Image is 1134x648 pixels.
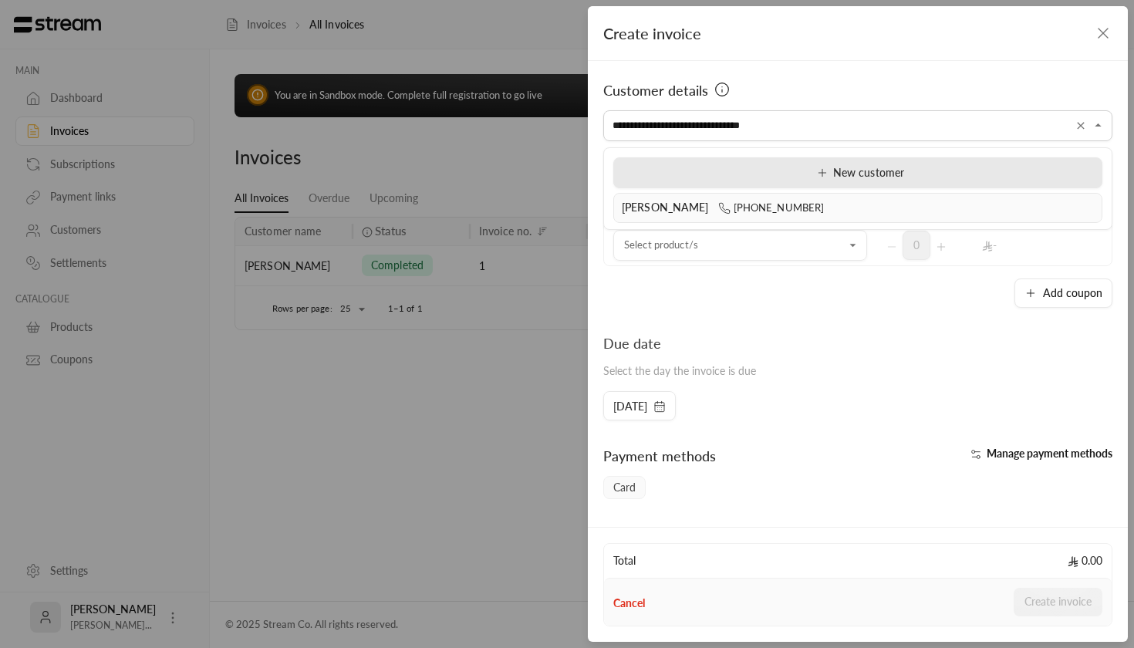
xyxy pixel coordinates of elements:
[903,231,930,260] span: 0
[812,166,904,179] span: New customer
[622,201,709,214] span: [PERSON_NAME]
[1014,278,1112,308] button: Add coupon
[613,399,647,414] span: [DATE]
[603,24,701,42] span: Create invoice
[1089,116,1108,135] button: Close
[603,197,1112,266] table: Selected Products
[1072,116,1090,135] button: Clear
[718,201,825,214] span: [PHONE_NUMBER]
[987,447,1112,460] span: Manage payment methods
[603,79,708,101] span: Customer details
[844,236,862,255] button: Open
[613,553,636,569] span: Total
[603,447,716,464] span: Payment methods
[603,364,756,377] span: Select the day the invoice is due
[613,596,645,611] button: Cancel
[977,225,1077,265] td: -
[603,332,756,354] div: Due date
[1068,553,1102,569] span: 0.00
[603,476,646,499] span: Card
